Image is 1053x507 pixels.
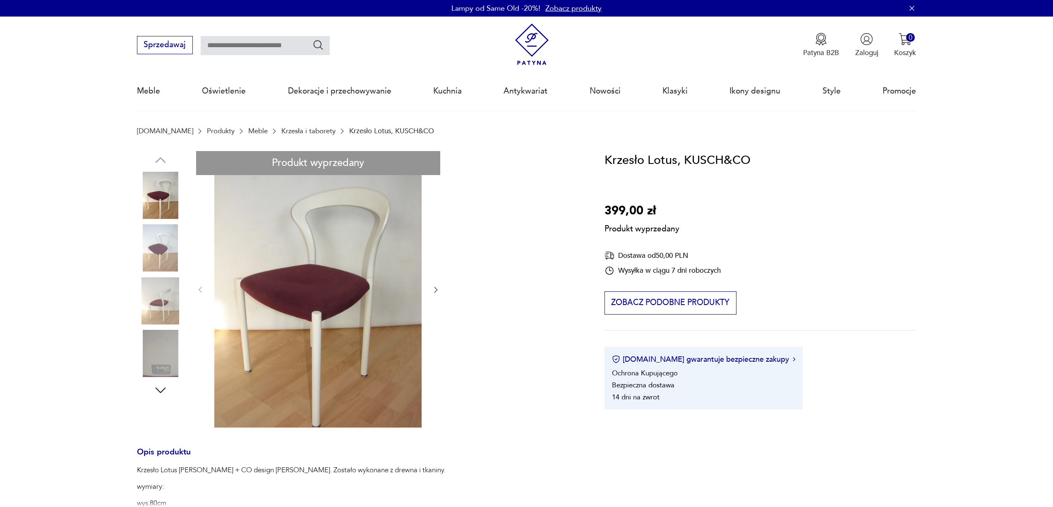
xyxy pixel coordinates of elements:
li: 14 dni na zwrot [612,392,660,402]
div: Dostawa od 50,00 PLN [604,250,721,261]
a: Ikony designu [729,72,780,110]
p: Koszyk [894,48,916,58]
button: Zaloguj [855,33,878,58]
a: Krzesła i taborety [281,127,336,135]
p: 399,00 zł [604,202,679,221]
h1: Krzesło Lotus, KUSCH&CO [604,151,751,170]
img: Ikonka użytkownika [860,33,873,46]
img: Patyna - sklep z meblami i dekoracjami vintage [511,24,553,65]
a: Oświetlenie [202,72,246,110]
button: Sprzedawaj [137,36,193,54]
p: Krzesło Lotus, KUSCH&CO [349,127,434,135]
p: Lampy od Same Old -20%! [451,3,540,14]
p: wymiary: [137,482,445,492]
a: Klasyki [662,72,688,110]
a: Dekoracje i przechowywanie [288,72,391,110]
a: Kuchnia [433,72,462,110]
p: Patyna B2B [803,48,839,58]
button: [DOMAIN_NAME] gwarantuje bezpieczne zakupy [612,354,795,365]
img: Ikona medalu [815,33,828,46]
img: Ikona certyfikatu [612,355,620,363]
p: Zaloguj [855,48,878,58]
img: Ikona dostawy [604,250,614,261]
a: Meble [137,72,160,110]
img: Ikona koszyka [899,33,911,46]
img: Ikona strzałki w prawo [793,357,795,361]
a: Nowości [590,72,621,110]
button: Patyna B2B [803,33,839,58]
a: Ikona medaluPatyna B2B [803,33,839,58]
li: Ochrona Kupującego [612,368,678,378]
li: Bezpieczna dostawa [612,380,674,390]
p: Produkt wyprzedany [604,221,679,235]
div: 0 [906,33,915,42]
a: Meble [248,127,268,135]
p: Krzesło Lotus [PERSON_NAME] + CO design [PERSON_NAME]. Zostało wykonane z drewna i tkaniny. [137,465,445,475]
button: Szukaj [312,39,324,51]
button: 0Koszyk [894,33,916,58]
a: Antykwariat [504,72,547,110]
a: Promocje [883,72,916,110]
a: Produkty [207,127,235,135]
button: Zobacz podobne produkty [604,291,736,315]
a: [DOMAIN_NAME] [137,127,193,135]
a: Zobacz produkty [545,3,602,14]
h3: Opis produktu [137,449,580,466]
div: Wysyłka w ciągu 7 dni roboczych [604,266,721,276]
a: Style [823,72,841,110]
a: Sprzedawaj [137,42,193,49]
